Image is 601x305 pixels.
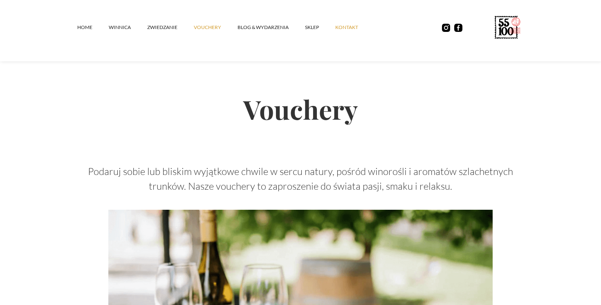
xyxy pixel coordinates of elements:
[194,15,238,40] a: vouchery
[77,164,524,193] p: Podaruj sobie lub bliskim wyjątkowe chwile w sercu natury, pośród winorośli i aromatów szlachetny...
[335,15,375,40] a: kontakt
[305,15,335,40] a: SKLEP
[147,15,194,40] a: ZWIEDZANIE
[109,15,147,40] a: winnica
[77,67,524,151] h2: Vouchery
[77,15,109,40] a: Home
[238,15,305,40] a: Blog & Wydarzenia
